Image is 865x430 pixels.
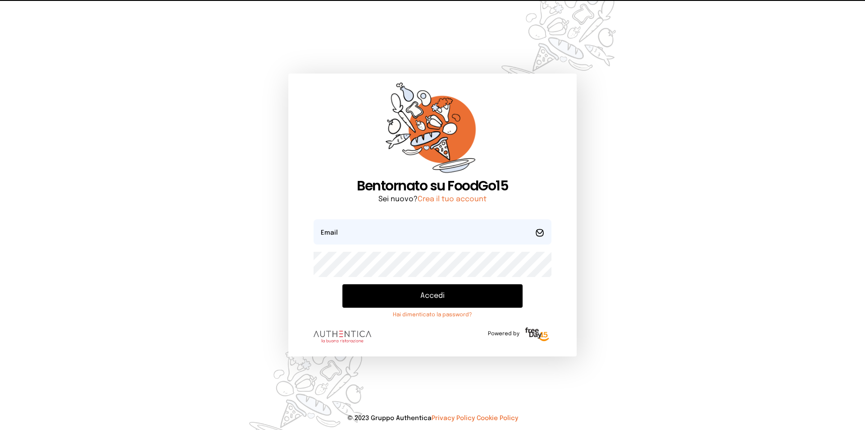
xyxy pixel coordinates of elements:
img: logo.8f33a47.png [314,331,371,342]
p: © 2023 Gruppo Authentica [14,414,851,423]
a: Hai dimenticato la password? [342,311,523,319]
span: Powered by [488,330,519,338]
img: logo-freeday.3e08031.png [523,326,551,344]
a: Cookie Policy [477,415,518,421]
a: Privacy Policy [432,415,475,421]
h1: Bentornato su FoodGo15 [314,178,551,194]
p: Sei nuovo? [314,194,551,205]
a: Crea il tuo account [418,195,487,203]
img: sticker-orange.65babaf.png [386,83,479,178]
button: Accedi [342,284,523,308]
